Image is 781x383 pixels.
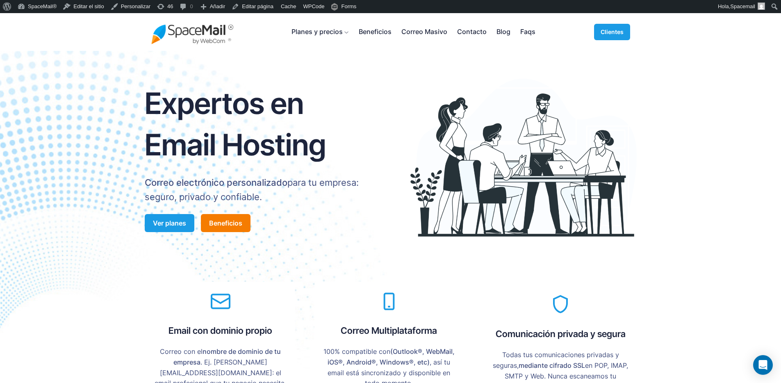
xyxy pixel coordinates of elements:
p: para tu empresa: seguro, privado y confiable. [145,176,371,204]
strong: (Outlook®, WebMail, iOS®, Android®, Windows®, etc) [328,347,455,366]
a: Blog [496,27,510,37]
h2: Comunicación privada y segura [493,328,628,340]
h2: Correo Multiplataforma [321,324,457,337]
a: Beneficios [359,27,392,37]
span: mobile icon [376,288,402,315]
a: Ver planes [145,214,194,232]
strong: mediante cifrado SSL [519,361,585,369]
img: Spacemail [151,20,233,44]
a: Clientes [594,24,630,40]
a: Faqs [520,27,535,37]
h1: Expertos en Email Hosting [145,83,371,166]
span: Spacemail [730,3,755,9]
strong: Correo electrónico personalizado [145,177,287,188]
div: Open Intercom Messenger [753,355,773,375]
h2: Email con dominio propio [153,324,289,337]
strong: nombre de dominio de tu empresa [173,347,281,366]
span: mail icon [207,288,234,315]
nav: Menu Principal [291,27,535,37]
a: Beneficios [201,214,250,232]
a: Contacto [457,27,487,37]
a: Correo Masivo [401,27,447,37]
button: Submenú de Planes y precios [291,27,348,37]
span: Planes y precios [291,27,343,37]
span: shield icon [547,292,574,318]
